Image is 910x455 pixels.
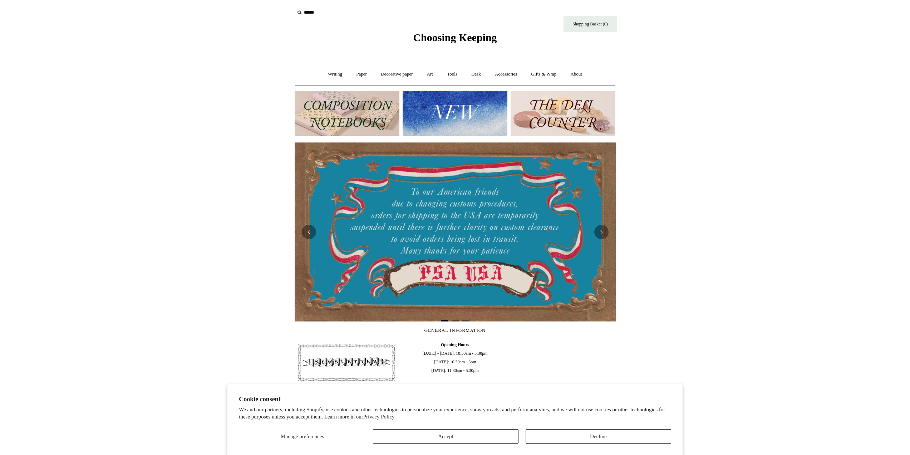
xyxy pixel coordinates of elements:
[488,65,523,84] a: Accessories
[441,65,464,84] a: Tools
[239,406,671,420] p: We and our partners, including Shopify, use cookies and other technologies to personalize your ex...
[321,65,349,84] a: Writing
[403,91,507,136] img: New.jpg__PID:f73bdf93-380a-4a35-bcfe-7823039498e1
[350,65,373,84] a: Paper
[239,396,671,403] h2: Cookie consent
[420,65,439,84] a: Art
[564,16,617,32] a: Shopping Basket (0)
[526,429,671,444] button: Decline
[295,91,399,136] img: 202302 Composition ledgers.jpg__PID:69722ee6-fa44-49dd-a067-31375e5d54ec
[363,414,395,420] a: Privacy Policy
[525,65,563,84] a: Gifts & Wrap
[465,65,487,84] a: Desk
[403,340,507,409] span: [DATE] - [DATE]: 10:30am - 5:30pm [DATE]: 10.30am - 6pm [DATE]: 11.30am - 5.30pm 020 7613 3842
[564,65,589,84] a: About
[374,65,419,84] a: Decorative paper
[413,37,497,42] a: Choosing Keeping
[462,320,469,321] button: Page 3
[413,32,497,43] span: Choosing Keeping
[281,434,324,439] span: Manage preferences
[441,320,448,321] button: Page 1
[511,91,615,136] img: The Deli Counter
[239,429,366,444] button: Manage preferences
[302,225,316,239] button: Previous
[594,225,609,239] button: Next
[373,429,518,444] button: Accept
[295,142,616,321] img: USA PSA .jpg__PID:33428022-6587-48b7-8b57-d7eefc91f15a
[424,328,486,333] span: GENERAL INFORMATION
[512,340,615,448] iframe: google_map
[452,320,459,321] button: Page 2
[295,340,398,385] img: pf-4db91bb9--1305-Newsletter-Button_1200x.jpg
[441,342,469,347] b: Opening Hours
